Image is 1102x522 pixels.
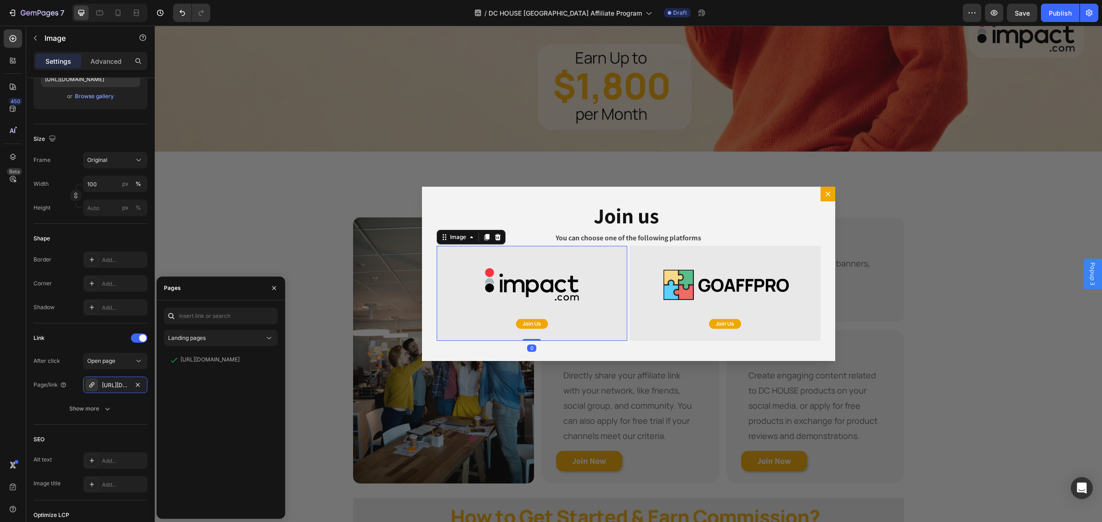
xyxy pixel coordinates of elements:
[282,220,473,316] img: gempages_502724240382886856-458c27e7-fd8c-4a99-949b-c9b9e0c444cd.jpg
[34,479,61,488] div: Image title
[34,303,55,311] div: Shadow
[135,180,141,188] div: %
[34,334,45,342] div: Link
[67,91,73,102] span: or
[34,234,50,243] div: Shape
[34,180,49,188] label: Width
[83,353,147,369] button: Open page
[120,202,131,213] button: %
[1015,9,1030,17] span: Save
[484,8,487,18] span: /
[34,133,58,145] div: Size
[155,26,1102,522] iframe: Design area
[180,355,240,364] div: [URL][DOMAIN_NAME]
[168,334,206,341] span: Landing pages
[122,204,129,212] div: px
[102,457,145,465] div: Add...
[102,381,129,389] div: [URL][DOMAIN_NAME]
[7,168,22,175] div: Beta
[133,178,144,189] button: px
[401,207,546,217] strong: You can choose one of the following platforms
[673,9,687,17] span: Draft
[34,279,52,288] div: Corner
[69,404,112,413] div: Show more
[41,71,140,87] input: https://example.com/image.jpg
[1049,8,1072,18] div: Publish
[164,284,181,292] div: Pages
[75,92,114,100] div: Browse gallery
[60,7,64,18] p: 7
[120,178,131,189] button: %
[489,8,642,18] span: DC HOUSE [GEOGRAPHIC_DATA] Affiliate Program
[34,435,45,444] div: SEO
[372,319,382,326] div: 0
[133,202,144,213] button: px
[267,161,680,335] div: Dialog content
[173,4,210,22] div: Undo/Redo
[102,481,145,489] div: Add...
[34,381,67,389] div: Page/link
[34,357,60,365] div: After click
[102,256,145,264] div: Add...
[4,4,68,22] button: 7
[34,455,52,464] div: Alt text
[34,511,69,519] div: Optimize LCP
[439,176,504,204] strong: Join us
[34,204,51,212] label: Height
[467,472,481,487] dialog: Popup 3
[1071,477,1093,499] div: Open Intercom Messenger
[164,308,278,324] input: Insert link or search
[102,304,145,312] div: Add...
[135,204,141,212] div: %
[45,56,71,66] p: Settings
[45,33,123,44] p: Image
[74,92,114,101] button: Browse gallery
[34,156,51,164] label: Frame
[102,280,145,288] div: Add...
[83,152,147,168] button: Original
[90,56,122,66] p: Advanced
[83,176,147,192] input: px%
[933,237,943,260] span: Popup 3
[34,255,51,264] div: Border
[1041,4,1080,22] button: Publish
[122,180,129,188] div: px
[475,220,666,316] img: gempages_502724240382886856-e9aa9134-80b0-497d-96e5-1afcab862393.jpg
[9,98,22,105] div: 450
[164,330,278,346] button: Landing pages
[87,156,107,164] span: Original
[34,400,147,417] button: Show more
[293,207,313,216] div: Image
[87,357,115,364] span: Open page
[267,161,680,335] div: Dialog body
[83,200,147,216] input: px%
[1007,4,1037,22] button: Save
